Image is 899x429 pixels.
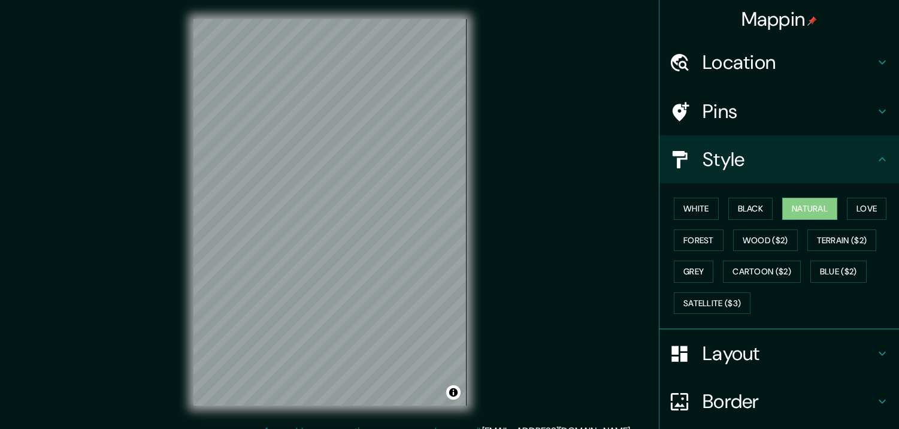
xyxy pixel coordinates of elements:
[674,261,713,283] button: Grey
[782,198,837,220] button: Natural
[659,377,899,425] div: Border
[741,7,818,31] h4: Mappin
[847,198,886,220] button: Love
[792,382,886,416] iframe: Help widget launcher
[703,389,875,413] h4: Border
[674,198,719,220] button: White
[674,229,724,252] button: Forest
[728,198,773,220] button: Black
[674,292,750,315] button: Satellite ($3)
[723,261,801,283] button: Cartoon ($2)
[703,99,875,123] h4: Pins
[703,50,875,74] h4: Location
[659,87,899,135] div: Pins
[659,135,899,183] div: Style
[807,16,817,26] img: pin-icon.png
[446,385,461,400] button: Toggle attribution
[659,38,899,86] div: Location
[659,330,899,377] div: Layout
[703,342,875,365] h4: Layout
[703,147,875,171] h4: Style
[810,261,867,283] button: Blue ($2)
[807,229,877,252] button: Terrain ($2)
[733,229,798,252] button: Wood ($2)
[193,19,467,406] canvas: Map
